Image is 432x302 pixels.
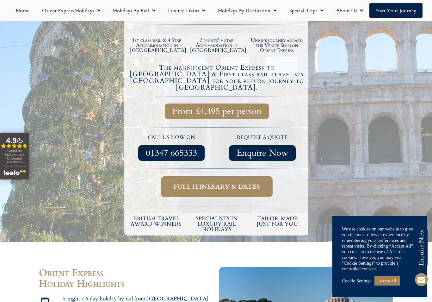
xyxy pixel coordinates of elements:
a: Cookie Settings [342,278,371,284]
h5: British Travel Award winners [129,216,183,227]
span: Full itinerary & dates [174,183,260,191]
h2: Unique journey aboard the Venice Simplon Orient Express [250,38,304,53]
a: Home [9,3,36,18]
p: request a quote [220,134,305,142]
p: call us now on [129,134,214,142]
a: Luxury Trains [162,3,212,18]
a: 01347 665333 [138,145,205,161]
a: Orient Express Holidays [36,3,107,18]
nav: Menu [3,3,429,18]
a: Holidays by Rail [107,3,162,18]
span: Enquire Now [237,149,288,157]
div: We use cookies on our website to give you the most relevant experience by remembering your prefer... [342,226,418,272]
span: 01347 665333 [146,149,197,157]
a: From £4,495 per person [165,104,269,119]
h2: 3 nights' 4 star Accommodation in [GEOGRAPHIC_DATA] [190,38,244,53]
h5: tailor-made just for you [250,216,305,227]
a: About Us [330,3,369,18]
h6: Specialists in luxury rail holidays [190,216,244,232]
span: From £4,495 per person [172,107,262,115]
h4: The magnificent Orient Express to [GEOGRAPHIC_DATA] & First class rail travel via [GEOGRAPHIC_DAT... [127,64,307,91]
a: Enquire Now [229,145,296,161]
h2: Orient Express [39,267,213,278]
a: Holidays by Destination [212,3,283,18]
h2: 1st class rail & 4 Star Accommodation in [GEOGRAPHIC_DATA] [130,38,184,53]
a: Special Trips [283,3,330,18]
h2: Holiday Highlights [39,278,213,289]
a: Start your Journey [369,3,423,18]
a: Accept All [374,276,400,286]
a: Full itinerary & dates [161,176,273,197]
